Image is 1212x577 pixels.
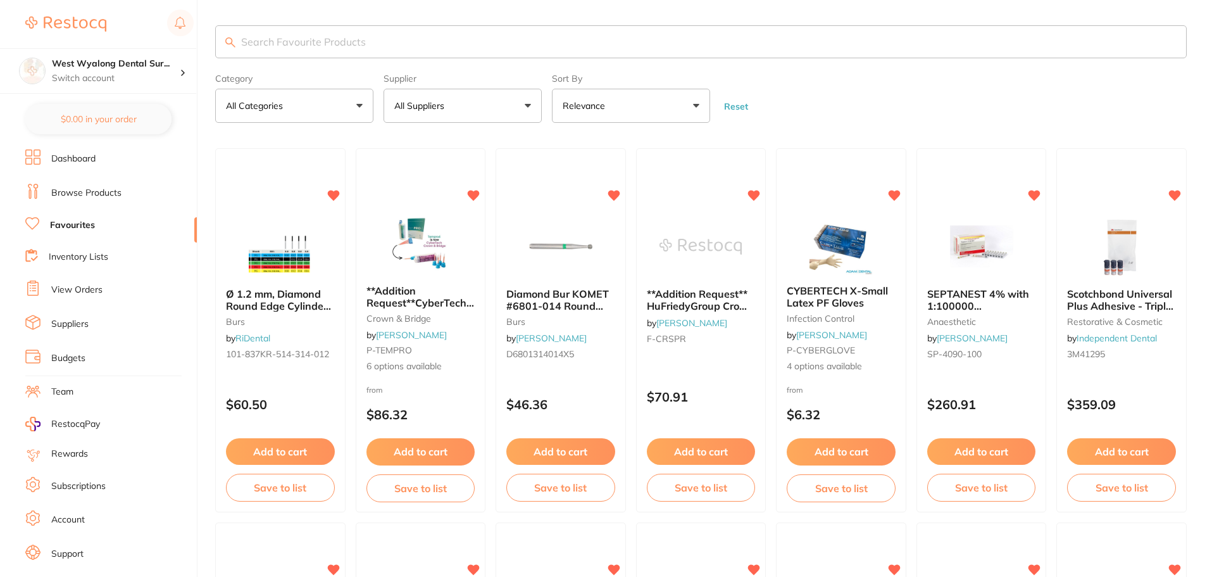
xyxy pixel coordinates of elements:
[51,386,73,398] a: Team
[239,215,322,278] img: Ø 1.2 mm, Diamond Round Edge Cylinder, Red, FG | Packet of 10
[647,288,756,312] b: **Addition Request** HuFriedyGroup Crown Spreader - Nash Taylor - #6 Satin Steel Handle
[1067,317,1176,327] small: restorative & cosmetic
[647,438,756,465] button: Add to cart
[787,329,867,341] span: by
[51,548,84,561] a: Support
[720,101,752,112] button: Reset
[226,288,335,312] b: Ø 1.2 mm, Diamond Round Edge Cylinder, Red, FG | Packet of 10
[927,397,1036,412] p: $260.91
[1067,397,1176,412] p: $359.09
[927,288,1034,335] span: SEPTANEST 4% with 1:100000 [MEDICAL_DATA] 2.2ml 2xBox 50 GOLD
[927,438,1036,465] button: Add to cart
[226,317,335,327] small: burs
[51,352,85,365] a: Budgets
[51,284,103,296] a: View Orders
[1067,438,1176,465] button: Add to cart
[51,153,96,165] a: Dashboard
[25,10,106,39] a: Restocq Logo
[25,16,106,32] img: Restocq Logo
[506,474,615,502] button: Save to list
[20,58,45,84] img: West Wyalong Dental Surgery (DentalTown 4)
[787,345,855,356] span: P-CYBERGLOVE
[506,397,615,412] p: $46.36
[552,73,710,84] label: Sort By
[647,317,727,329] span: by
[927,288,1036,312] b: SEPTANEST 4% with 1:100000 adrenalin 2.2ml 2xBox 50 GOLD
[366,314,475,324] small: crown & bridge
[506,333,587,344] span: by
[226,99,288,112] p: All Categories
[1067,288,1176,312] b: Scotchbond Universal Plus Adhesive - Triple Pack
[940,215,1023,278] img: SEPTANEST 4% with 1:100000 adrenalin 2.2ml 2xBox 50 GOLD
[52,72,180,85] p: Switch account
[787,474,896,502] button: Save to list
[1077,333,1157,344] a: Independent Dental
[796,329,867,341] a: [PERSON_NAME]
[647,474,756,502] button: Save to list
[1067,333,1157,344] span: by
[366,285,475,308] b: **Addition Request**CyberTech Temporary Crown & Bridge Material A3
[25,104,172,134] button: $0.00 in your order
[384,73,542,84] label: Supplier
[25,417,100,431] a: RestocqPay
[215,89,373,123] button: All Categories
[226,333,270,344] span: by
[52,58,180,70] h4: West Wyalong Dental Surgery (DentalTown 4)
[520,215,602,278] img: Diamond Bur KOMET #6801-014 Round Coarse FG Pack of 5
[215,73,373,84] label: Category
[376,329,447,341] a: [PERSON_NAME]
[384,89,542,123] button: All Suppliers
[51,418,100,431] span: RestocqPay
[927,474,1036,502] button: Save to list
[506,288,615,312] b: Diamond Bur KOMET #6801-014 Round Coarse FG Pack of 5
[656,317,727,329] a: [PERSON_NAME]
[506,288,609,324] span: Diamond Bur KOMET #6801-014 Round Coarse FG Pack of 5
[366,329,447,341] span: by
[787,360,896,373] span: 4 options available
[1080,215,1163,278] img: Scotchbond Universal Plus Adhesive - Triple Pack
[506,317,615,327] small: burs
[235,333,270,344] a: RiDental
[516,333,587,344] a: [PERSON_NAME]
[226,474,335,502] button: Save to list
[647,390,756,404] p: $70.91
[25,417,41,431] img: RestocqPay
[506,348,574,360] span: D6801314014X5
[800,212,882,275] img: CYBERTECH X-Small Latex PF Gloves
[1067,288,1173,324] span: Scotchbond Universal Plus Adhesive - Triple Pack
[647,333,686,345] span: F-CRSPR
[787,407,896,422] p: $6.32
[1067,474,1176,502] button: Save to list
[366,360,475,373] span: 6 options available
[366,385,383,395] span: from
[226,397,335,412] p: $60.50
[787,438,896,465] button: Add to cart
[927,348,982,360] span: SP-4090-100
[937,333,1008,344] a: [PERSON_NAME]
[506,438,615,465] button: Add to cart
[51,187,122,200] a: Browse Products
[552,89,710,123] button: Relevance
[563,99,610,112] p: Relevance
[787,314,896,324] small: infection control
[379,212,461,275] img: **Addition Request**CyberTech Temporary Crown & Bridge Material A3
[366,407,475,422] p: $86.32
[366,284,474,332] span: **Addition Request**CyberTech Temporary Crown & Bridge Material A3
[927,333,1008,344] span: by
[787,385,803,395] span: from
[51,514,85,526] a: Account
[226,348,329,360] span: 101-837KR-514-314-012
[51,448,88,460] a: Rewards
[226,288,332,324] span: Ø 1.2 mm, Diamond Round Edge Cylinder, Red, FG | Packet of 10
[927,317,1036,327] small: anaesthetic
[366,345,412,356] span: P-TEMPRO
[50,219,95,232] a: Favourites
[49,251,108,263] a: Inventory Lists
[366,438,475,465] button: Add to cart
[787,285,896,308] b: CYBERTECH X-Small Latex PF Gloves
[51,480,106,493] a: Subscriptions
[51,318,89,331] a: Suppliers
[787,284,888,308] span: CYBERTECH X-Small Latex PF Gloves
[1067,348,1105,360] span: 3M41295
[366,474,475,502] button: Save to list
